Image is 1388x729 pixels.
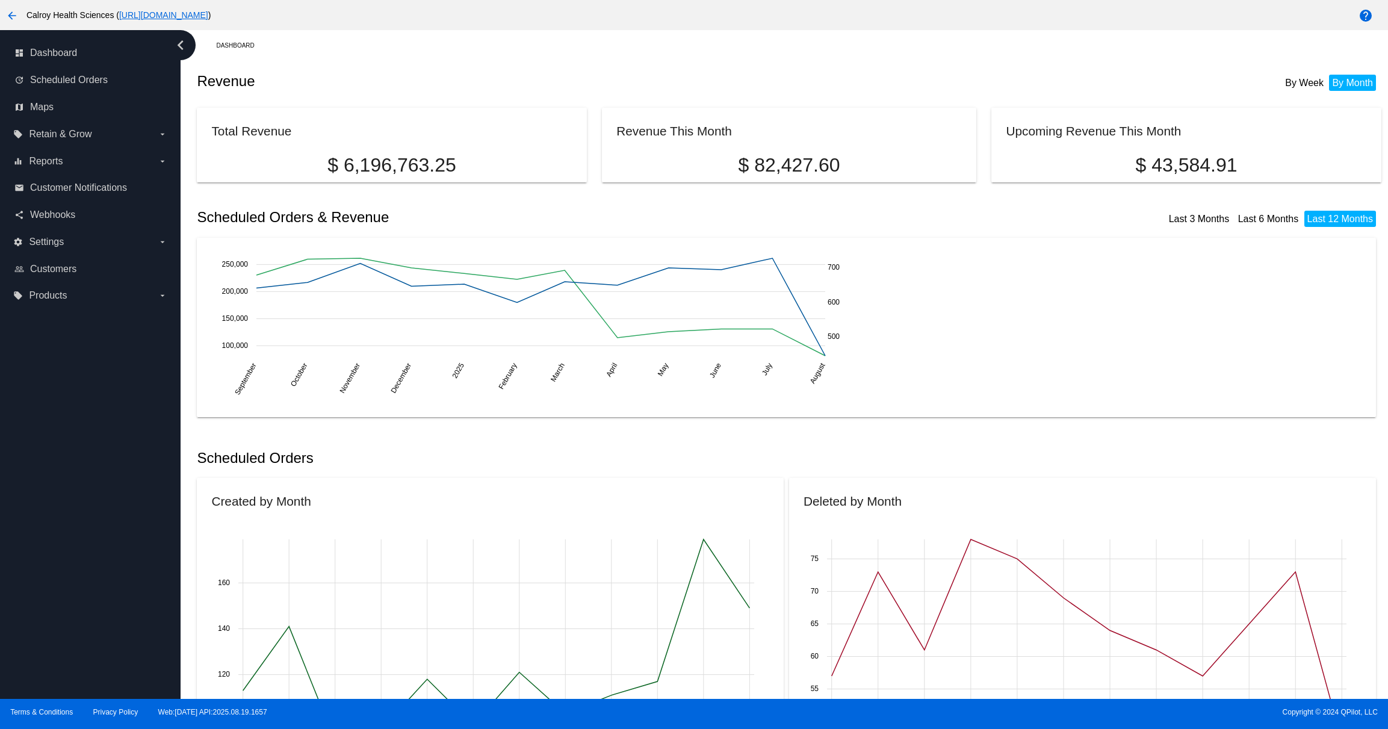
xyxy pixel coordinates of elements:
h2: Scheduled Orders & Revenue [197,209,789,226]
text: 120 [218,671,230,679]
mat-icon: arrow_back [5,8,19,23]
text: 160 [218,579,230,588]
i: people_outline [14,264,24,274]
h2: Created by Month [211,494,311,508]
text: 150,000 [222,314,249,323]
text: 600 [828,297,840,306]
text: February [497,361,519,391]
text: December [389,361,414,394]
h2: Scheduled Orders [197,450,789,467]
span: Calroy Health Sciences ( ) [26,10,211,20]
i: share [14,210,24,220]
text: 70 [811,588,819,596]
p: $ 6,196,763.25 [211,154,572,176]
text: May [656,361,670,377]
text: June [708,361,723,379]
a: map Maps [14,98,167,117]
i: equalizer [13,157,23,166]
a: email Customer Notifications [14,178,167,197]
a: Last 12 Months [1307,214,1373,224]
a: Last 3 Months [1169,214,1230,224]
text: 2025 [451,361,466,379]
a: Terms & Conditions [10,708,73,716]
h2: Total Revenue [211,124,291,138]
i: local_offer [13,291,23,300]
text: 75 [811,555,819,563]
text: November [338,361,362,394]
h2: Revenue This Month [616,124,732,138]
text: 250,000 [222,260,249,268]
text: 60 [811,653,819,661]
i: arrow_drop_down [158,157,167,166]
span: Dashboard [30,48,77,58]
text: October [289,361,309,388]
text: August [808,361,827,385]
i: arrow_drop_down [158,237,167,247]
span: Webhooks [30,209,75,220]
text: March [549,361,566,383]
li: By Week [1282,75,1327,91]
a: Privacy Policy [93,708,138,716]
text: 500 [828,332,840,341]
span: Customers [30,264,76,275]
i: chevron_left [171,36,190,55]
text: 65 [811,620,819,628]
span: Products [29,290,67,301]
span: Retain & Grow [29,129,91,140]
a: Web:[DATE] API:2025.08.19.1657 [158,708,267,716]
i: email [14,183,24,193]
a: people_outline Customers [14,259,167,279]
mat-icon: help [1359,8,1373,23]
h2: Deleted by Month [804,494,902,508]
text: 100,000 [222,341,249,350]
i: dashboard [14,48,24,58]
span: Settings [29,237,64,247]
i: update [14,75,24,85]
a: [URL][DOMAIN_NAME] [119,10,208,20]
h2: Revenue [197,73,789,90]
i: arrow_drop_down [158,129,167,139]
i: arrow_drop_down [158,291,167,300]
i: local_offer [13,129,23,139]
a: Last 6 Months [1238,214,1299,224]
span: Customer Notifications [30,182,127,193]
text: 140 [218,625,230,633]
text: April [605,361,619,378]
text: 200,000 [222,287,249,296]
span: Maps [30,102,54,113]
a: dashboard Dashboard [14,43,167,63]
text: July [761,361,775,376]
i: map [14,102,24,112]
h2: Upcoming Revenue This Month [1006,124,1181,138]
li: By Month [1329,75,1376,91]
span: Reports [29,156,63,167]
span: Scheduled Orders [30,75,108,85]
text: September [234,361,258,396]
p: $ 82,427.60 [616,154,961,176]
a: update Scheduled Orders [14,70,167,90]
i: settings [13,237,23,247]
a: Dashboard [216,36,265,55]
span: Copyright © 2024 QPilot, LLC [704,708,1378,716]
text: 700 [828,263,840,271]
text: 55 [811,685,819,693]
a: share Webhooks [14,205,167,225]
p: $ 43,584.91 [1006,154,1366,176]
